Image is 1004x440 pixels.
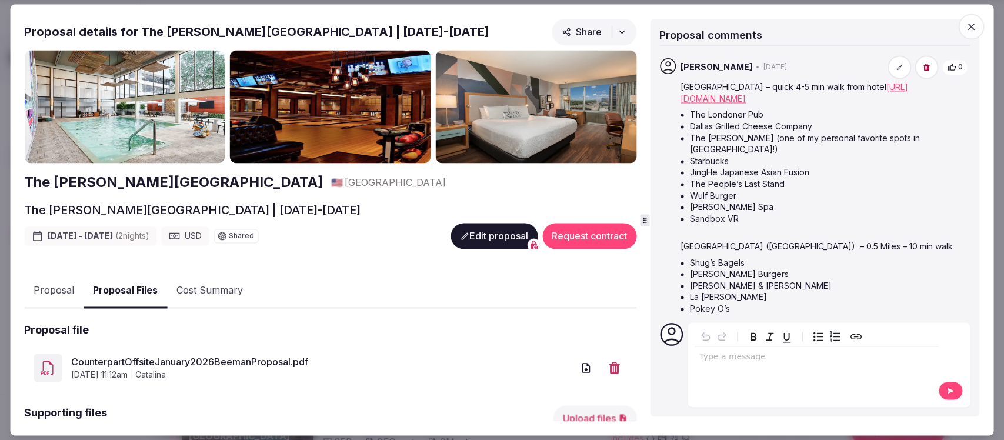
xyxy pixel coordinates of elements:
li: Starbucks [690,155,968,167]
div: toggle group [810,329,843,345]
button: Proposal Files [84,274,167,308]
button: Upload files [553,405,636,431]
a: CounterpartOffsiteJanuary2026BeemanProposal.pdf [71,355,573,369]
img: Gallery photo 2 [230,50,431,163]
button: Proposal [24,274,84,308]
li: [PERSON_NAME] Burgers [690,269,968,281]
button: Create link [848,329,864,345]
button: Underline [778,329,795,345]
span: Share [562,26,602,38]
span: • [756,62,760,72]
li: The Londoner Pub [690,109,968,121]
button: Edit proposal [451,223,538,249]
span: [DATE] 11:12am [71,369,128,381]
li: The People’s Last Stand [690,178,968,190]
div: USD [161,226,209,245]
span: [GEOGRAPHIC_DATA] [345,176,446,189]
span: ( 2 night s ) [115,231,149,241]
li: Pokey O’s [690,303,968,315]
li: The [PERSON_NAME] (one of my personal favorite spots in [GEOGRAPHIC_DATA]!) [690,132,968,155]
div: editable markdown [695,347,939,371]
button: Italic [762,329,778,345]
h2: Proposal details for The [PERSON_NAME][GEOGRAPHIC_DATA] | [DATE]-[DATE] [24,24,489,40]
span: [DATE] [763,62,787,72]
button: 🇺🇸 [331,176,342,189]
li: JingHe Japanese Asian Fusion [690,167,968,179]
li: [PERSON_NAME] & [PERSON_NAME] [690,280,968,292]
button: Request contract [542,223,636,249]
a: The [PERSON_NAME][GEOGRAPHIC_DATA] [24,173,323,193]
li: [PERSON_NAME] Spa [690,202,968,214]
button: 0 [942,59,968,75]
h2: The [PERSON_NAME][GEOGRAPHIC_DATA] | [DATE]-[DATE] [24,202,361,218]
button: Numbered list [826,329,843,345]
span: Shared [229,232,254,239]
span: [PERSON_NAME] [681,62,752,74]
li: Shug’s Bagels [690,257,968,269]
button: Share [552,18,636,45]
span: Proposal comments [659,29,762,41]
a: [URL][DOMAIN_NAME] [681,82,908,104]
button: Bold [745,329,762,345]
img: Gallery photo 3 [436,50,637,163]
h2: Proposal file [24,322,89,337]
button: Cost Summary [167,274,252,308]
li: Sandbox VR [690,213,968,225]
li: La [PERSON_NAME] [690,292,968,304]
p: [GEOGRAPHIC_DATA] ([GEOGRAPHIC_DATA]) – 0.5 Miles – 10 min walk [681,241,968,252]
span: [DATE] - [DATE] [48,231,149,242]
span: Catalina [135,369,166,381]
button: Bulleted list [810,329,826,345]
p: [GEOGRAPHIC_DATA] – quick 4-5 min walk from hotel [681,82,968,105]
span: 0 [958,62,963,72]
li: Dallas Grilled Cheese Company [690,121,968,132]
span: 🇺🇸 [331,176,342,188]
h2: Supporting files [24,405,107,431]
li: Wulf Burger [690,190,968,202]
img: Gallery photo 1 [24,50,225,163]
